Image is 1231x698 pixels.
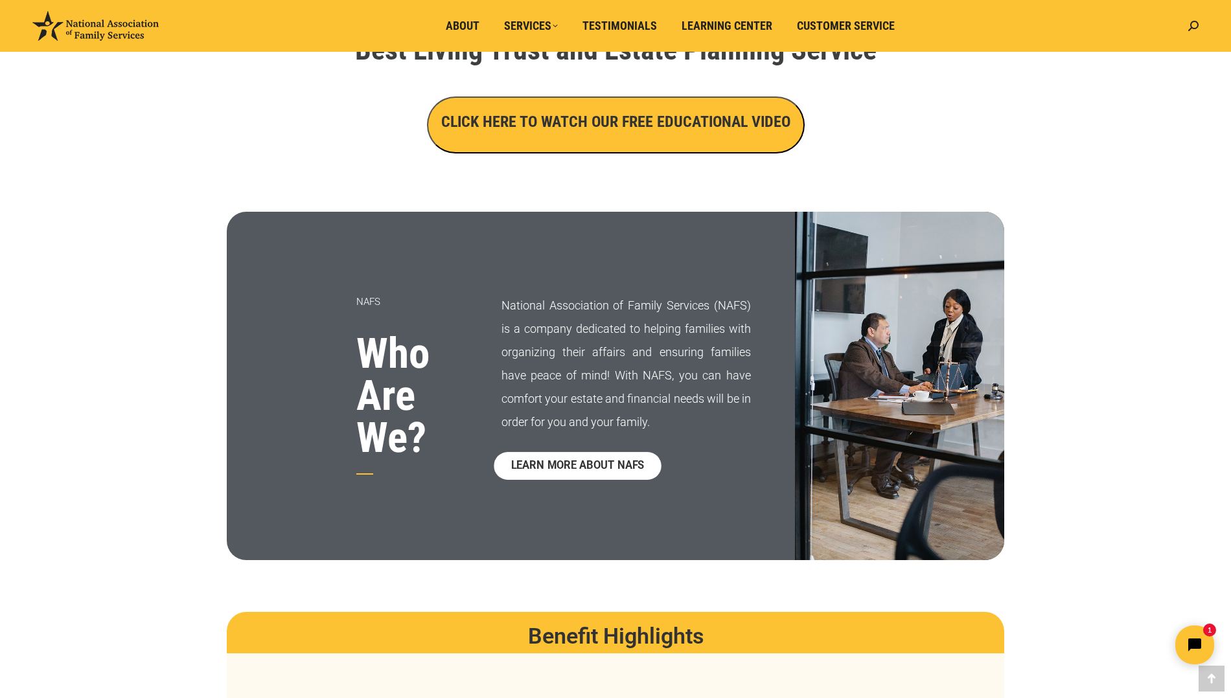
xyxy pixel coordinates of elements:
[1002,614,1225,675] iframe: Tidio Chat
[446,19,479,33] span: About
[427,96,805,153] button: CLICK HERE TO WATCH OUR FREE EDUCATIONAL VIDEO
[573,14,666,38] a: Testimonials
[682,19,772,33] span: Learning Center
[253,625,978,647] h2: Benefit Highlights
[427,116,805,129] a: CLICK HERE TO WATCH OUR FREE EDUCATIONAL VIDEO
[582,19,657,33] span: Testimonials
[494,452,662,480] a: LEARN MORE ABOUT NAFS
[511,460,644,471] span: LEARN MORE ABOUT NAFS
[673,14,781,38] a: Learning Center
[253,36,978,64] h1: Best Living Trust and Estate Planning Service
[797,19,895,33] span: Customer Service
[795,212,1004,560] img: Family Trust Services
[501,294,751,434] p: National Association of Family Services (NAFS) is a company dedicated to helping families with or...
[356,290,469,313] p: NAFS
[441,111,790,133] h3: CLICK HERE TO WATCH OUR FREE EDUCATIONAL VIDEO
[32,11,159,41] img: National Association of Family Services
[437,14,489,38] a: About
[504,19,558,33] span: Services
[356,333,469,459] h3: Who Are We?
[788,14,904,38] a: Customer Service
